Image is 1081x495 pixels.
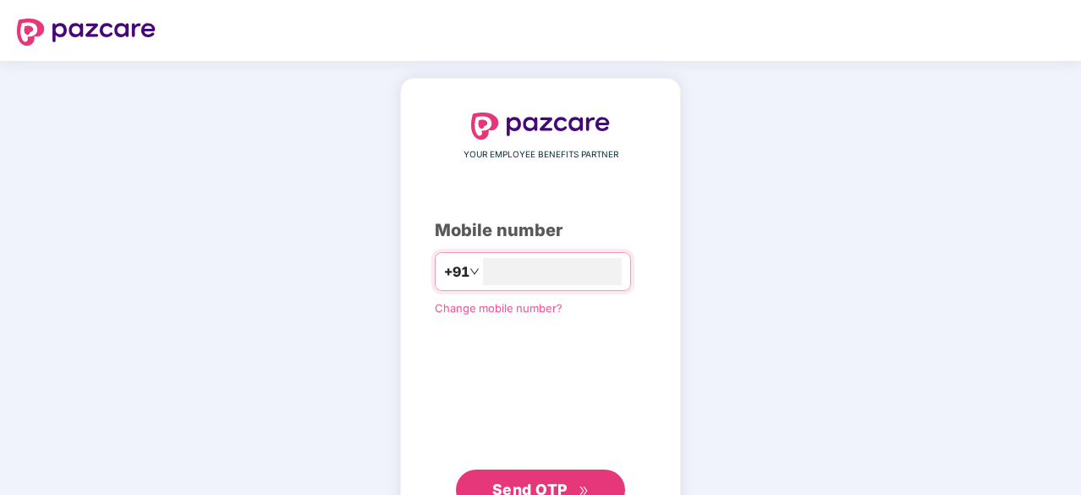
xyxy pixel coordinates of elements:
span: +91 [444,261,469,283]
div: Mobile number [435,217,646,244]
a: Change mobile number? [435,301,562,315]
img: logo [17,19,156,46]
span: YOUR EMPLOYEE BENEFITS PARTNER [464,148,618,162]
span: down [469,267,480,277]
img: logo [471,113,610,140]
